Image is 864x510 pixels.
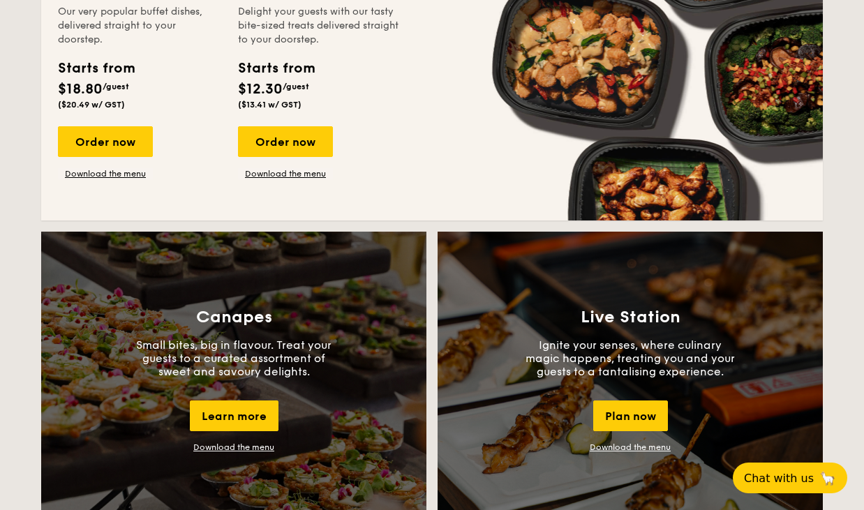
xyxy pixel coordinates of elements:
[238,126,333,157] div: Order now
[238,81,283,98] span: $12.30
[819,470,836,486] span: 🦙
[196,308,272,327] h3: Canapes
[58,100,125,110] span: ($20.49 w/ GST)
[283,82,309,91] span: /guest
[581,308,680,327] h3: Live Station
[58,126,153,157] div: Order now
[58,5,221,47] div: Our very popular buffet dishes, delivered straight to your doorstep.
[58,58,134,79] div: Starts from
[238,168,333,179] a: Download the menu
[238,5,401,47] div: Delight your guests with our tasty bite-sized treats delivered straight to your doorstep.
[103,82,129,91] span: /guest
[733,463,847,493] button: Chat with us🦙
[526,338,735,378] p: Ignite your senses, where culinary magic happens, treating you and your guests to a tantalising e...
[193,442,274,452] a: Download the menu
[238,100,301,110] span: ($13.41 w/ GST)
[593,400,668,431] div: Plan now
[58,168,153,179] a: Download the menu
[744,472,814,485] span: Chat with us
[590,442,671,452] a: Download the menu
[129,338,338,378] p: Small bites, big in flavour. Treat your guests to a curated assortment of sweet and savoury delig...
[238,58,314,79] div: Starts from
[58,81,103,98] span: $18.80
[190,400,278,431] div: Learn more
